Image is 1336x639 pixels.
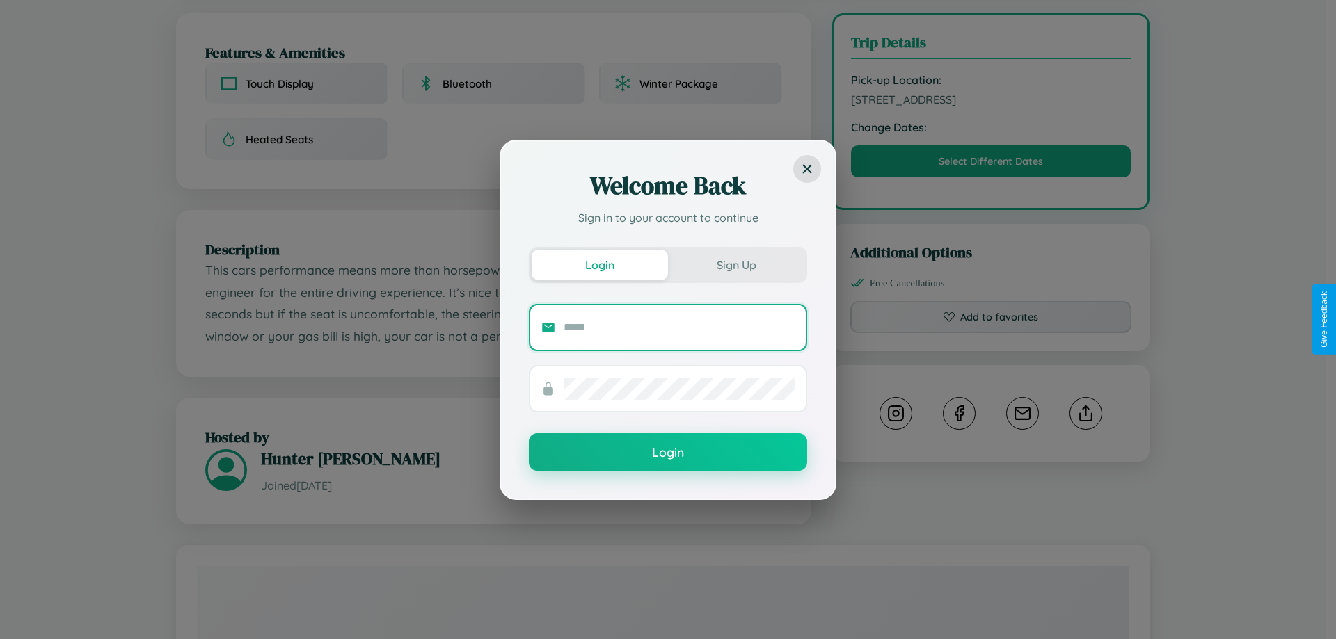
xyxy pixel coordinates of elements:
[529,433,807,471] button: Login
[529,169,807,202] h2: Welcome Back
[1319,291,1329,348] div: Give Feedback
[529,209,807,226] p: Sign in to your account to continue
[668,250,804,280] button: Sign Up
[532,250,668,280] button: Login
